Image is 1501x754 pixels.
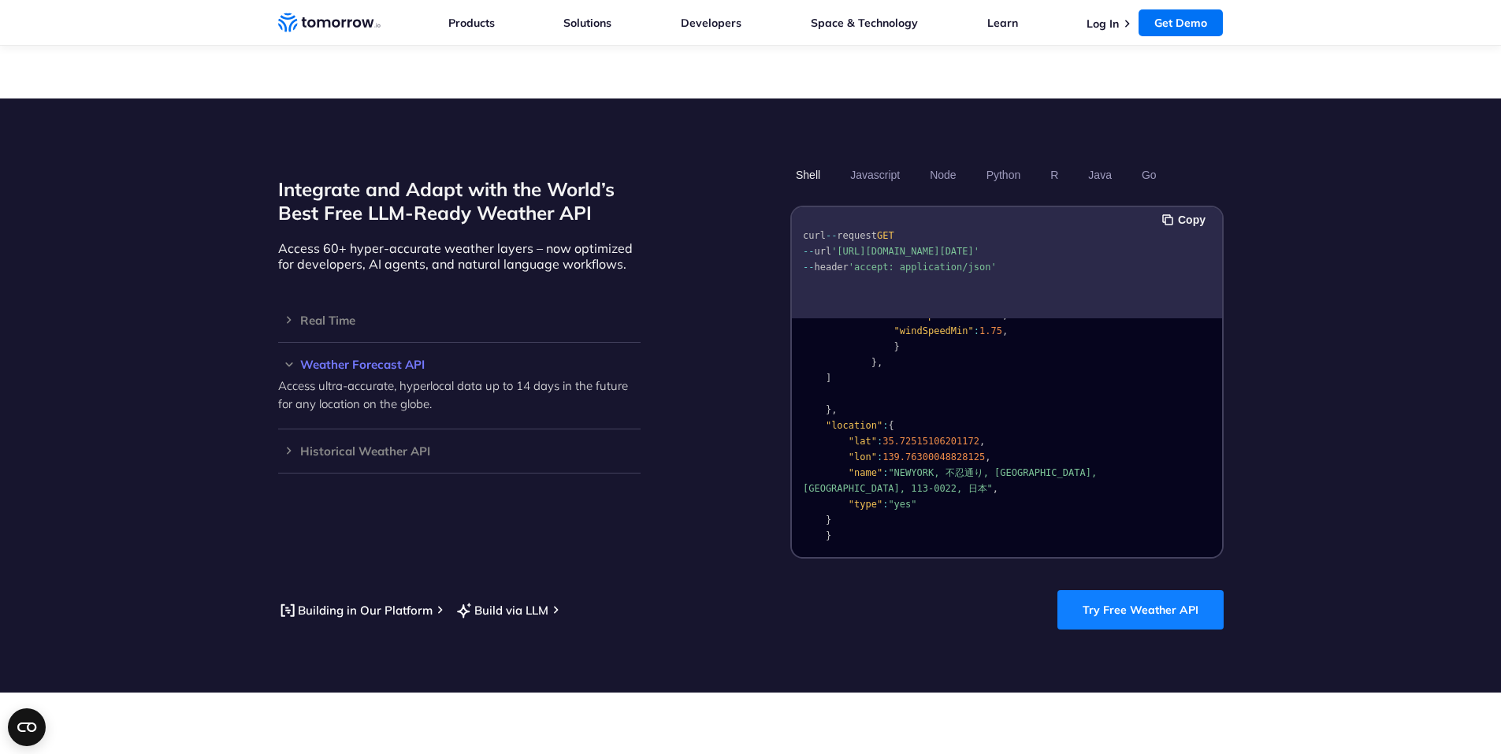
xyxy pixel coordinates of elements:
[888,420,894,431] span: {
[848,451,876,462] span: "lon"
[882,467,888,478] span: :
[681,16,741,30] a: Developers
[1083,162,1117,188] button: Java
[278,377,641,413] p: Access ultra-accurate, hyperlocal data up to 14 days in the future for any location on the globe.
[278,240,641,272] p: Access 60+ hyper-accurate weather layers – now optimized for developers, AI agents, and natural l...
[1135,162,1161,188] button: Go
[825,404,830,415] span: }
[876,230,894,241] span: GET
[1139,9,1223,36] a: Get Demo
[979,325,1001,336] span: 1.75
[894,325,973,336] span: "windSpeedMin"
[1001,310,1007,321] span: ,
[845,162,905,188] button: Javascript
[455,600,548,620] a: Build via LLM
[825,530,830,541] span: }
[973,325,979,336] span: :
[973,310,979,321] span: :
[894,310,973,321] span: "windSpeedMax"
[848,467,882,478] span: "name"
[894,341,899,352] span: }
[1045,162,1064,188] button: R
[876,357,882,368] span: ,
[811,16,918,30] a: Space & Technology
[888,499,916,510] span: "yes"
[979,436,984,447] span: ,
[831,246,979,257] span: '[URL][DOMAIN_NAME][DATE]'
[882,436,979,447] span: 35.72515106201172
[985,451,990,462] span: ,
[278,177,641,225] h2: Integrate and Adapt with the World’s Best Free LLM-Ready Weather API
[790,162,826,188] button: Shell
[1162,211,1210,228] button: Copy
[8,708,46,746] button: Open CMP widget
[882,420,888,431] span: :
[814,262,848,273] span: header
[1057,590,1224,630] a: Try Free Weather API
[831,404,837,415] span: ,
[876,436,882,447] span: :
[876,451,882,462] span: :
[979,310,1001,321] span: 7.36
[837,230,877,241] span: request
[882,451,985,462] span: 139.76300048828125
[987,16,1018,30] a: Learn
[278,445,641,457] h3: Historical Weather API
[563,16,611,30] a: Solutions
[803,230,826,241] span: curl
[278,314,641,326] h3: Real Time
[803,467,1102,494] span: "NEWYORK, 不忍通り, [GEOGRAPHIC_DATA], [GEOGRAPHIC_DATA], 113-0022, 日本"
[803,246,814,257] span: --
[871,357,876,368] span: }
[1001,325,1007,336] span: ,
[448,16,495,30] a: Products
[825,373,830,384] span: ]
[825,420,882,431] span: "location"
[278,11,381,35] a: Home link
[278,358,641,370] h3: Weather Forecast API
[825,514,830,526] span: }
[803,262,814,273] span: --
[848,436,876,447] span: "lat"
[1087,17,1119,31] a: Log In
[814,246,831,257] span: url
[278,600,433,620] a: Building in Our Platform
[848,499,882,510] span: "type"
[992,483,998,494] span: ,
[924,162,961,188] button: Node
[980,162,1026,188] button: Python
[825,230,836,241] span: --
[848,262,996,273] span: 'accept: application/json'
[882,499,888,510] span: :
